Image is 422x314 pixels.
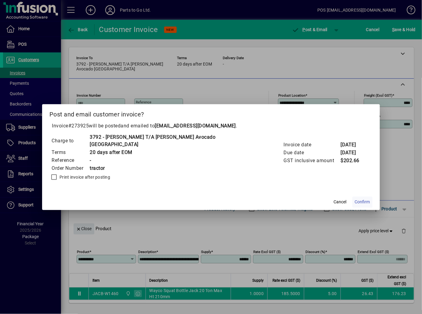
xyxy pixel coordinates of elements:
td: - [89,156,262,164]
span: and emailed to [121,123,236,129]
td: Reference [51,156,89,164]
span: Cancel [334,199,347,205]
td: GST inclusive amount [283,157,341,165]
td: [DATE] [341,149,365,157]
button: Cancel [330,197,350,208]
p: Invoice will be posted . [49,122,372,130]
td: Charge to [51,133,89,148]
b: [EMAIL_ADDRESS][DOMAIN_NAME] [155,123,236,129]
h2: Post and email customer invoice? [42,104,380,122]
span: #273925 [68,123,89,129]
td: tractor [89,164,262,172]
td: 20 days after EOM [89,148,262,156]
td: Due date [283,149,341,157]
td: Terms [51,148,89,156]
td: [DATE] [341,141,365,149]
td: $202.66 [341,157,365,165]
label: Print invoice after posting [58,174,110,180]
td: 3792 - [PERSON_NAME] T/A [PERSON_NAME] Avocado [GEOGRAPHIC_DATA] [89,133,262,148]
button: Confirm [352,197,373,208]
span: Confirm [355,199,370,205]
td: Invoice date [283,141,341,149]
td: Order Number [51,164,89,172]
